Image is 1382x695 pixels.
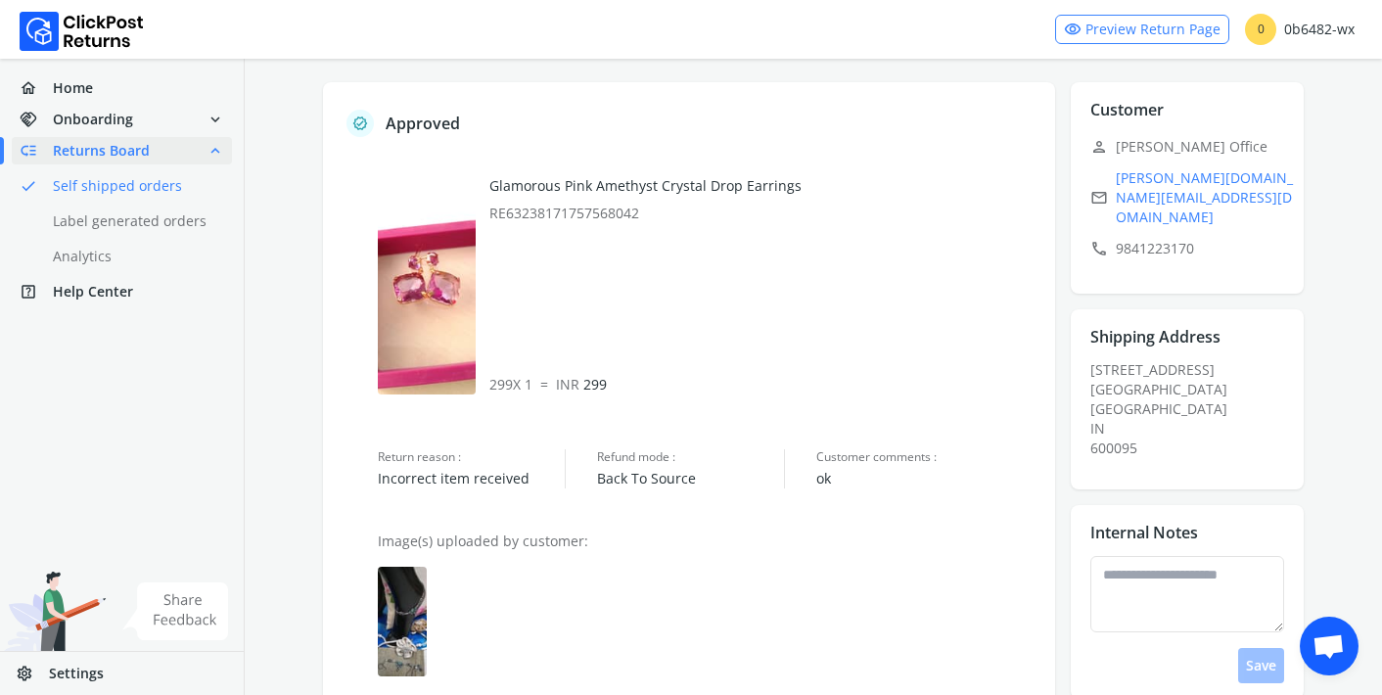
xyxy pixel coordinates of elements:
[1090,360,1297,458] div: [STREET_ADDRESS]
[1090,235,1108,262] span: call
[1090,325,1221,348] p: Shipping Address
[816,469,1036,488] span: ok
[53,141,150,161] span: Returns Board
[12,243,255,270] a: Analytics
[20,278,53,305] span: help_center
[207,106,224,133] span: expand_more
[49,664,104,683] span: Settings
[378,469,565,488] span: Incorrect item received
[1245,14,1355,45] div: 0b6482-wx
[1090,235,1297,262] p: 9841223170
[1090,521,1198,544] p: Internal Notes
[1090,380,1297,399] div: [GEOGRAPHIC_DATA]
[20,74,53,102] span: home
[53,78,93,98] span: Home
[489,204,1036,223] p: RE63238171757568042
[1090,184,1108,211] span: email
[12,278,232,305] a: help_centerHelp Center
[20,12,144,51] img: Logo
[386,112,460,135] p: Approved
[597,449,784,465] span: Refund mode :
[20,106,53,133] span: handshake
[207,137,224,164] span: expand_less
[378,176,476,394] img: row_image
[16,660,49,687] span: settings
[378,449,565,465] span: Return reason :
[20,137,53,164] span: low_priority
[1090,439,1297,458] div: 600095
[352,112,368,135] span: verified
[378,532,1036,551] p: Image(s) uploaded by customer:
[1064,16,1082,43] span: visibility
[20,172,37,200] span: done
[489,375,1036,394] p: 299 X 1
[556,375,579,394] span: INR
[1090,133,1297,161] p: [PERSON_NAME] Office
[489,176,1036,223] div: Glamorous Pink Amethyst Crystal Drop Earrings
[1300,617,1359,675] div: Open chat
[597,469,784,488] span: Back To Source
[53,282,133,301] span: Help Center
[378,567,427,677] img: row_item_image
[122,582,229,640] img: share feedback
[1090,133,1108,161] span: person
[1055,15,1229,44] a: visibilityPreview Return Page
[1245,14,1276,45] span: 0
[816,449,1036,465] span: Customer comments :
[1238,648,1284,683] button: Save
[53,110,133,129] span: Onboarding
[12,208,255,235] a: Label generated orders
[12,74,232,102] a: homeHome
[556,375,607,394] span: 299
[1090,399,1297,419] div: [GEOGRAPHIC_DATA]
[1090,419,1297,439] div: IN
[12,172,255,200] a: doneSelf shipped orders
[1090,98,1164,121] p: Customer
[1090,168,1297,227] a: email[PERSON_NAME][DOMAIN_NAME][EMAIL_ADDRESS][DOMAIN_NAME]
[540,375,548,394] span: =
